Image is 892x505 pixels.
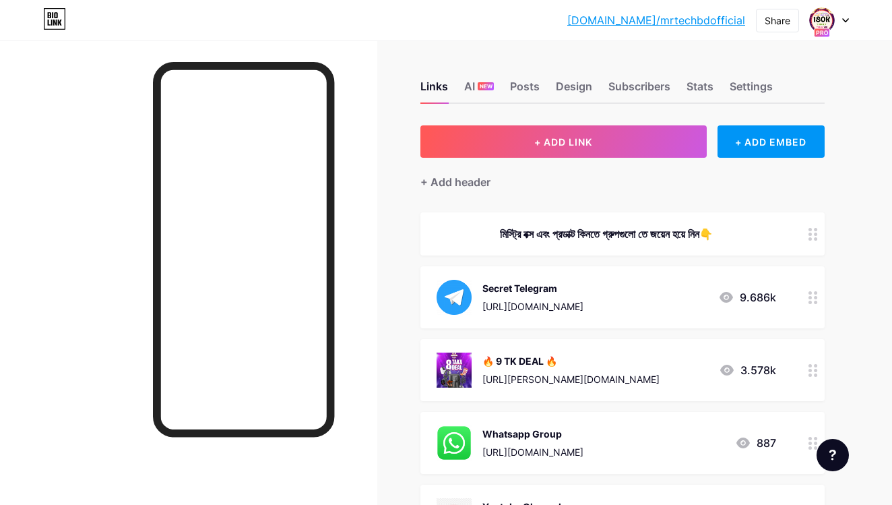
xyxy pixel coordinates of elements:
[719,362,776,378] div: 3.578k
[420,174,490,190] div: + Add header
[482,427,583,441] div: Whatsapp Group
[420,125,707,158] button: + ADD LINK
[809,7,835,33] img: mrtechbdofficial
[510,78,540,102] div: Posts
[464,78,494,102] div: AI
[437,425,472,461] img: Whatsapp Group
[482,299,583,314] div: [URL][DOMAIN_NAME]
[437,280,472,315] img: Secret Telegram
[482,354,660,368] div: 🔥 9 TK DEAL 🔥
[735,435,776,451] div: 887
[420,78,448,102] div: Links
[567,12,745,28] a: [DOMAIN_NAME]/mrtechbdofficial
[480,82,492,90] span: NEW
[730,78,773,102] div: Settings
[482,445,583,459] div: [URL][DOMAIN_NAME]
[718,125,825,158] div: + ADD EMBED
[765,13,790,28] div: Share
[718,289,776,305] div: 9.686k
[687,78,713,102] div: Stats
[556,78,592,102] div: Design
[437,353,472,388] img: 🔥 9 TK DEAL 🔥
[482,281,583,295] div: Secret Telegram
[437,226,776,242] div: মিস্ট্রি বক্স এবং প্রডাক্ট কিনতে গ্রুপগুলো তে জয়েন হয়ে নিন👇
[482,372,660,386] div: [URL][PERSON_NAME][DOMAIN_NAME]
[534,136,592,148] span: + ADD LINK
[608,78,670,102] div: Subscribers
